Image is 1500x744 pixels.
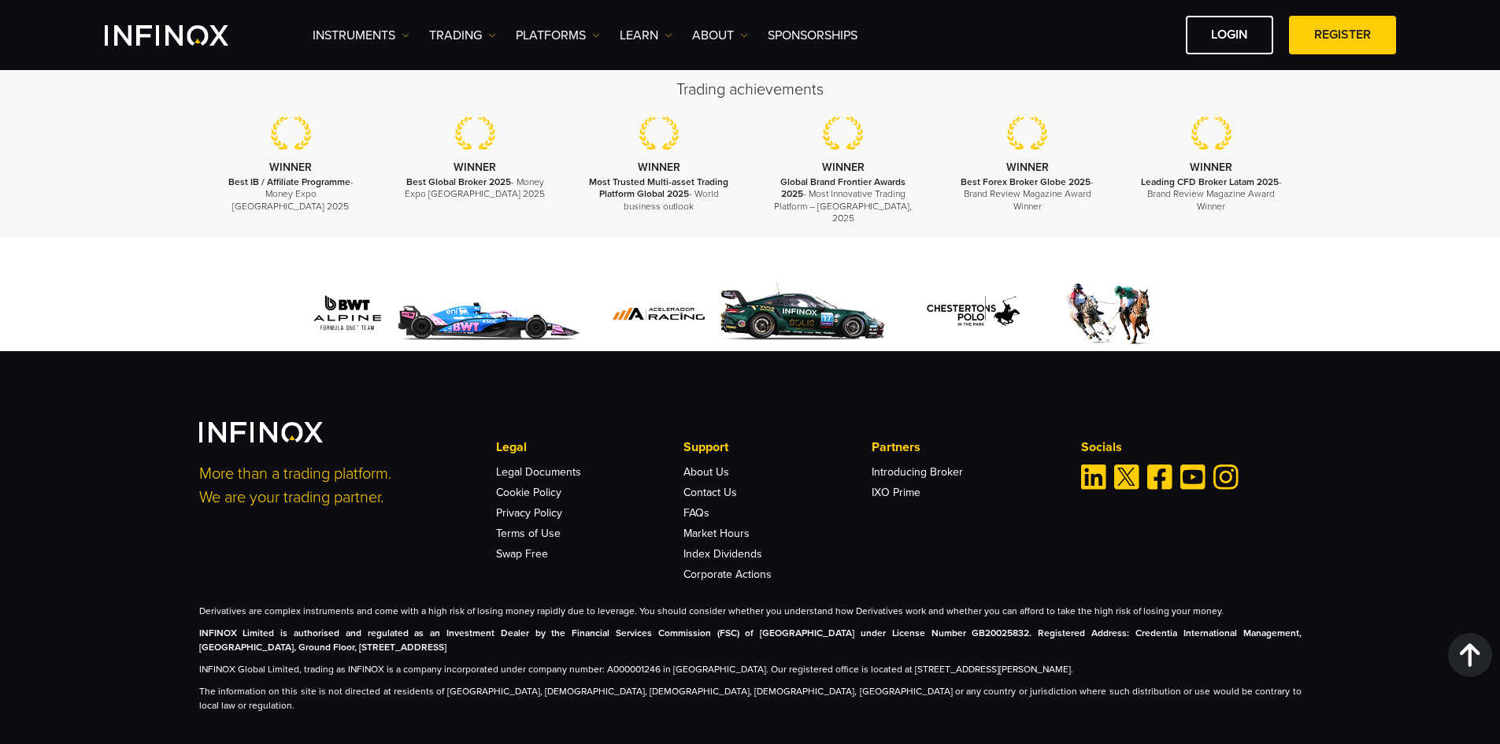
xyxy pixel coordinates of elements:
strong: WINNER [454,161,496,174]
p: - Brand Review Magazine Award Winner [955,176,1100,213]
a: Learn [620,26,672,45]
a: Instagram [1213,465,1239,490]
a: LOGIN [1186,16,1273,54]
p: Legal [496,438,683,457]
a: TRADING [429,26,496,45]
a: IXO Prime [872,486,920,499]
p: - Money Expo [GEOGRAPHIC_DATA] 2025 [219,176,364,213]
a: Index Dividends [683,547,762,561]
strong: WINNER [822,161,865,174]
p: The information on this site is not directed at residents of [GEOGRAPHIC_DATA], [DEMOGRAPHIC_DATA... [199,684,1302,713]
strong: WINNER [638,161,680,174]
a: REGISTER [1289,16,1396,54]
a: About Us [683,465,729,479]
p: - Money Expo [GEOGRAPHIC_DATA] 2025 [402,176,547,200]
strong: Best IB / Affiliate Programme [228,176,350,187]
a: Instruments [313,26,409,45]
a: Swap Free [496,547,548,561]
strong: WINNER [1190,161,1232,174]
a: Facebook [1147,465,1172,490]
strong: WINNER [269,161,312,174]
strong: WINNER [1006,161,1049,174]
a: PLATFORMS [516,26,600,45]
strong: Most Trusted Multi-asset Trading Platform Global 2025 [589,176,728,199]
a: Legal Documents [496,465,581,479]
a: Twitter [1114,465,1139,490]
p: Partners [872,438,1059,457]
h2: Trading achievements [199,79,1302,101]
a: Terms of Use [496,527,561,540]
a: FAQs [683,506,709,520]
p: - Most Innovative Trading Platform – [GEOGRAPHIC_DATA], 2025 [771,176,916,224]
strong: INFINOX Limited is authorised and regulated as an Investment Dealer by the Financial Services Com... [199,627,1302,653]
a: Youtube [1180,465,1206,490]
strong: Leading CFD Broker Latam 2025 [1141,176,1279,187]
a: Corporate Actions [683,568,772,581]
a: Linkedin [1081,465,1106,490]
a: Cookie Policy [496,486,561,499]
strong: Best Forex Broker Globe 2025 [961,176,1091,187]
p: Socials [1081,438,1302,457]
a: Market Hours [683,527,750,540]
a: INFINOX Logo [105,25,265,46]
a: ABOUT [692,26,748,45]
p: Derivatives are complex instruments and come with a high risk of losing money rapidly due to leve... [199,604,1302,618]
p: - Brand Review Magazine Award Winner [1139,176,1283,213]
p: Support [683,438,871,457]
a: Contact Us [683,486,737,499]
a: Privacy Policy [496,506,562,520]
strong: Global Brand Frontier Awards 2025 [780,176,906,199]
a: Introducing Broker [872,465,963,479]
p: - World business outlook [587,176,731,213]
strong: Best Global Broker 2025 [406,176,511,187]
p: INFINOX Global Limited, trading as INFINOX is a company incorporated under company number: A00000... [199,662,1302,676]
a: SPONSORSHIPS [768,26,857,45]
p: More than a trading platform. We are your trading partner. [199,462,475,509]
